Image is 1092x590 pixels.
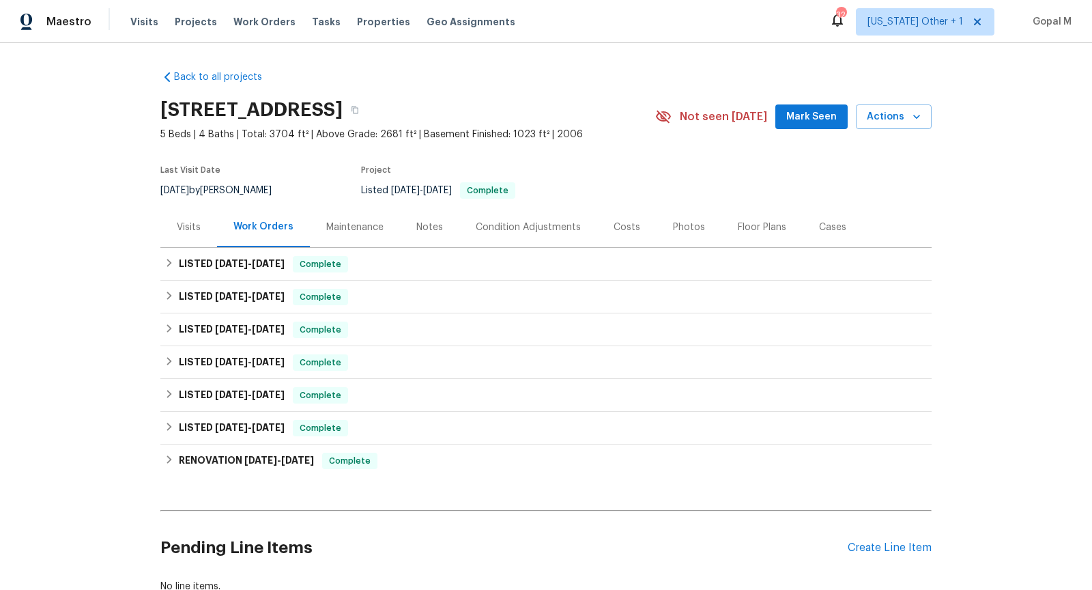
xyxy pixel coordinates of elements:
[215,423,285,432] span: -
[175,15,217,29] span: Projects
[391,186,420,195] span: [DATE]
[416,221,443,234] div: Notes
[177,221,201,234] div: Visits
[179,453,314,469] h6: RENOVATION
[244,455,277,465] span: [DATE]
[179,354,285,371] h6: LISTED
[312,17,341,27] span: Tasks
[427,15,515,29] span: Geo Assignments
[215,259,285,268] span: -
[252,390,285,399] span: [DATE]
[160,313,932,346] div: LISTED [DATE]-[DATE]Complete
[215,292,248,301] span: [DATE]
[294,257,347,271] span: Complete
[281,455,314,465] span: [DATE]
[680,110,767,124] span: Not seen [DATE]
[160,182,288,199] div: by [PERSON_NAME]
[160,281,932,313] div: LISTED [DATE]-[DATE]Complete
[215,357,285,367] span: -
[856,104,932,130] button: Actions
[215,324,248,334] span: [DATE]
[179,387,285,404] h6: LISTED
[294,323,347,337] span: Complete
[215,324,285,334] span: -
[423,186,452,195] span: [DATE]
[160,445,932,477] div: RENOVATION [DATE]-[DATE]Complete
[215,423,248,432] span: [DATE]
[252,324,285,334] span: [DATE]
[160,248,932,281] div: LISTED [DATE]-[DATE]Complete
[160,346,932,379] div: LISTED [DATE]-[DATE]Complete
[614,221,640,234] div: Costs
[326,221,384,234] div: Maintenance
[738,221,786,234] div: Floor Plans
[848,542,932,554] div: Create Line Item
[1027,15,1072,29] span: Gopal M
[244,455,314,465] span: -
[233,15,296,29] span: Work Orders
[46,15,91,29] span: Maestro
[357,15,410,29] span: Properties
[160,166,220,174] span: Last Visit Date
[215,390,248,399] span: [DATE]
[294,421,347,435] span: Complete
[215,390,285,399] span: -
[160,412,932,445] div: LISTED [DATE]-[DATE]Complete
[179,289,285,305] h6: LISTED
[179,322,285,338] h6: LISTED
[324,454,376,468] span: Complete
[819,221,846,234] div: Cases
[836,8,846,22] div: 32
[179,256,285,272] h6: LISTED
[233,220,293,234] div: Work Orders
[294,356,347,369] span: Complete
[215,259,248,268] span: [DATE]
[461,186,514,195] span: Complete
[391,186,452,195] span: -
[361,186,515,195] span: Listed
[252,259,285,268] span: [DATE]
[361,166,391,174] span: Project
[252,292,285,301] span: [DATE]
[160,379,932,412] div: LISTED [DATE]-[DATE]Complete
[160,516,848,580] h2: Pending Line Items
[343,98,367,122] button: Copy Address
[775,104,848,130] button: Mark Seen
[160,103,343,117] h2: [STREET_ADDRESS]
[160,186,189,195] span: [DATE]
[252,357,285,367] span: [DATE]
[179,420,285,436] h6: LISTED
[867,15,963,29] span: [US_STATE] Other + 1
[160,70,291,84] a: Back to all projects
[252,423,285,432] span: [DATE]
[160,128,655,141] span: 5 Beds | 4 Baths | Total: 3704 ft² | Above Grade: 2681 ft² | Basement Finished: 1023 ft² | 2006
[294,290,347,304] span: Complete
[130,15,158,29] span: Visits
[786,109,837,126] span: Mark Seen
[673,221,705,234] div: Photos
[294,389,347,402] span: Complete
[867,109,921,126] span: Actions
[215,357,248,367] span: [DATE]
[215,292,285,301] span: -
[476,221,581,234] div: Condition Adjustments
